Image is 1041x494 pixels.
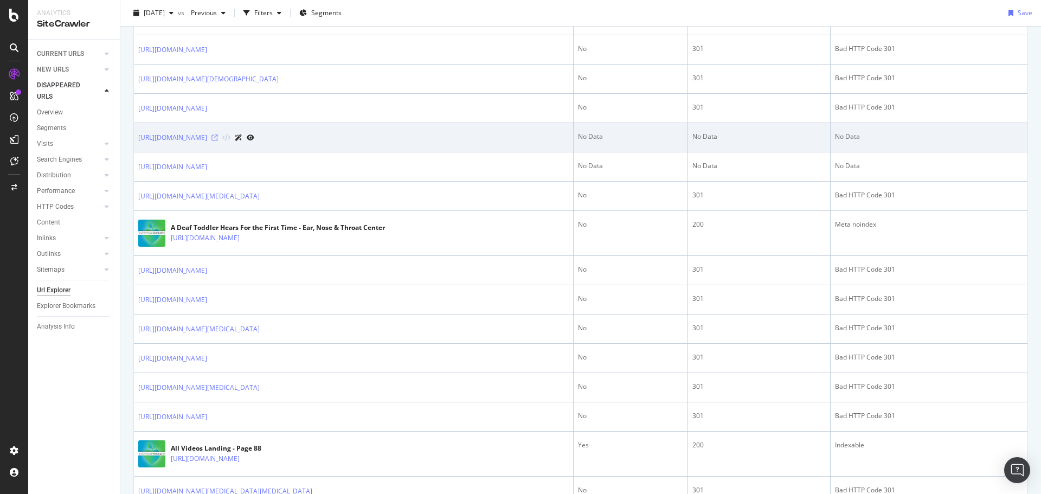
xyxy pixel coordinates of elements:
div: 301 [692,102,826,112]
div: No [578,190,683,200]
div: Performance [37,185,75,197]
div: NEW URLS [37,64,69,75]
div: Bad HTTP Code 301 [835,190,1023,200]
span: Segments [311,8,342,17]
div: 301 [692,382,826,392]
div: Sitemaps [37,264,65,275]
img: main image [138,440,165,467]
a: Analysis Info [37,321,112,332]
a: [URL][DOMAIN_NAME] [138,265,207,276]
div: Open Intercom Messenger [1004,457,1030,483]
div: No [578,382,683,392]
div: Bad HTTP Code 301 [835,265,1023,274]
div: Content [37,217,60,228]
a: [URL][DOMAIN_NAME] [138,132,207,143]
a: NEW URLS [37,64,101,75]
div: No [578,220,683,229]
div: 301 [692,190,826,200]
div: No [578,73,683,83]
div: No Data [578,132,683,142]
div: No Data [692,161,826,171]
div: Bad HTTP Code 301 [835,323,1023,333]
div: No [578,294,683,304]
div: SiteCrawler [37,18,111,30]
span: Previous [187,8,217,17]
a: Explorer Bookmarks [37,300,112,312]
a: [URL][DOMAIN_NAME] [138,44,207,55]
a: Search Engines [37,154,101,165]
div: Bad HTTP Code 301 [835,382,1023,392]
div: No [578,411,683,421]
button: Filters [239,4,286,22]
div: Visits [37,138,53,150]
div: Analysis Info [37,321,75,332]
a: [URL][DOMAIN_NAME] [171,233,240,243]
div: 301 [692,352,826,362]
div: Bad HTTP Code 301 [835,294,1023,304]
div: Distribution [37,170,71,181]
a: [URL][DOMAIN_NAME] [138,162,207,172]
div: No [578,265,683,274]
a: AI Url Details [235,132,242,143]
div: Save [1018,8,1032,17]
a: [URL][DOMAIN_NAME] [138,412,207,422]
div: Indexable [835,440,1023,450]
a: [URL][DOMAIN_NAME] [138,353,207,364]
div: Meta noindex [835,220,1023,229]
div: Overview [37,107,63,118]
div: 200 [692,440,826,450]
div: Outlinks [37,248,61,260]
button: Segments [295,4,346,22]
div: Bad HTTP Code 301 [835,73,1023,83]
a: Inlinks [37,233,101,244]
a: Visits [37,138,101,150]
div: 301 [692,265,826,274]
button: [DATE] [129,4,178,22]
a: [URL][DOMAIN_NAME] [138,294,207,305]
div: Url Explorer [37,285,70,296]
div: DISAPPEARED URLS [37,80,92,102]
div: Inlinks [37,233,56,244]
a: [URL][DOMAIN_NAME][MEDICAL_DATA] [138,324,260,335]
a: DISAPPEARED URLS [37,80,101,102]
a: Distribution [37,170,101,181]
div: Bad HTTP Code 301 [835,352,1023,362]
div: Bad HTTP Code 301 [835,411,1023,421]
button: Save [1004,4,1032,22]
a: Performance [37,185,101,197]
a: [URL][DOMAIN_NAME][MEDICAL_DATA] [138,382,260,393]
div: All Videos Landing - Page 88 [171,444,287,453]
div: 301 [692,411,826,421]
div: Bad HTTP Code 301 [835,44,1023,54]
a: [URL][DOMAIN_NAME][MEDICAL_DATA] [138,191,260,202]
a: Visit Online Page [211,134,218,141]
a: Outlinks [37,248,101,260]
div: No Data [835,161,1023,171]
span: vs [178,8,187,17]
div: Bad HTTP Code 301 [835,102,1023,112]
a: CURRENT URLS [37,48,101,60]
div: 301 [692,73,826,83]
span: 2025 Sep. 17th [144,8,165,17]
div: No Data [835,132,1023,142]
div: Segments [37,123,66,134]
a: Sitemaps [37,264,101,275]
div: 200 [692,220,826,229]
div: No [578,352,683,362]
div: Yes [578,440,683,450]
div: A Deaf Toddler Hears For the First Time - Ear, Nose & Throat Center [171,223,385,233]
div: Filters [254,8,273,17]
a: Segments [37,123,112,134]
a: Overview [37,107,112,118]
a: [URL][DOMAIN_NAME] [171,453,240,464]
div: No [578,323,683,333]
div: No Data [692,132,826,142]
div: No Data [578,161,683,171]
img: main image [138,220,165,247]
a: URL Inspection [247,132,254,143]
div: CURRENT URLS [37,48,84,60]
a: HTTP Codes [37,201,101,213]
button: Previous [187,4,230,22]
div: No [578,44,683,54]
div: 301 [692,323,826,333]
